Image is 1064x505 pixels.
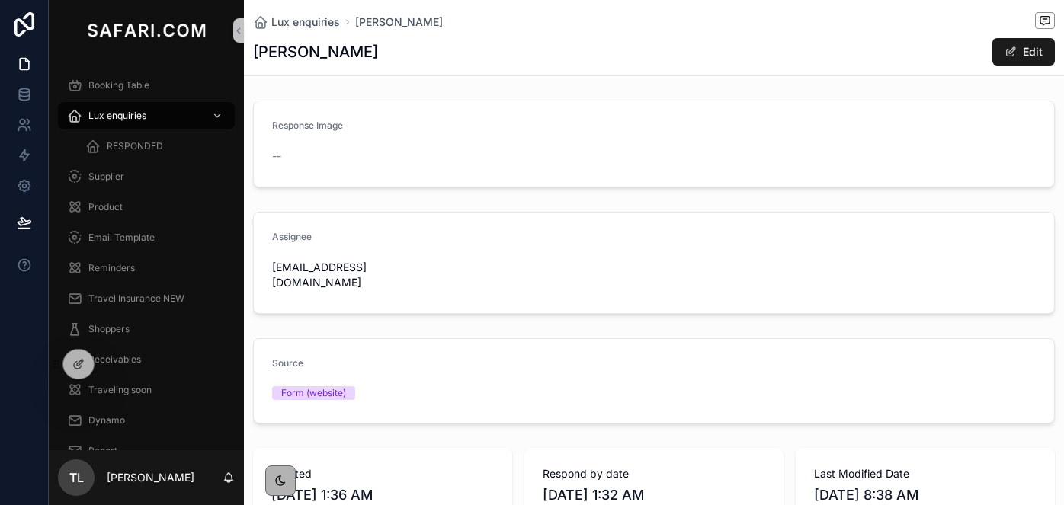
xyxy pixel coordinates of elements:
span: Dynamo [88,414,125,427]
a: Report [58,437,235,465]
span: TL [69,468,84,487]
span: -- [272,149,281,164]
button: Edit [992,38,1055,66]
span: Respond by date [543,466,765,481]
div: scrollable content [49,61,244,450]
span: Assignee [272,231,312,242]
a: RESPONDED [76,133,235,160]
a: Lux enquiries [253,14,340,30]
a: Receivables [58,346,235,373]
p: [PERSON_NAME] [107,470,194,485]
span: Travel Insurance NEW [88,292,184,305]
span: Shoppers [88,323,130,335]
span: Source [272,357,303,369]
a: Shoppers [58,315,235,343]
span: Product [88,201,123,213]
a: Booking Table [58,72,235,99]
span: RESPONDED [107,140,163,152]
span: Report [88,445,117,457]
span: Lux enquiries [88,110,146,122]
span: Created [271,466,494,481]
span: Booking Table [88,79,149,91]
span: Response Image [272,120,343,131]
a: Email Template [58,224,235,251]
span: Traveling soon [88,384,152,396]
h1: [PERSON_NAME] [253,41,378,62]
a: Dynamo [58,407,235,434]
span: Email Template [88,232,155,244]
div: Form (website) [281,386,346,400]
a: Product [58,193,235,221]
a: Travel Insurance NEW [58,285,235,312]
span: Reminders [88,262,135,274]
a: Traveling soon [58,376,235,404]
span: [EMAIL_ADDRESS][DOMAIN_NAME] [272,260,454,290]
span: Last Modified Date [814,466,1037,481]
span: Receivables [88,353,141,366]
span: Supplier [88,171,124,183]
a: [PERSON_NAME] [355,14,443,30]
span: Lux enquiries [271,14,340,30]
a: Reminders [58,254,235,282]
a: Lux enquiries [58,102,235,129]
a: Supplier [58,163,235,190]
img: App logo [84,18,209,43]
